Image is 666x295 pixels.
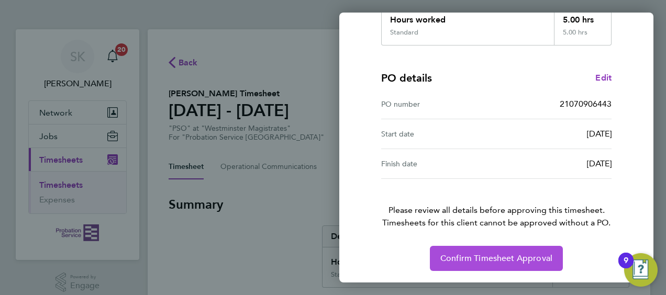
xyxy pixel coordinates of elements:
[369,217,624,229] span: Timesheets for this client cannot be approved without a PO.
[381,71,432,85] h4: PO details
[381,128,496,140] div: Start date
[369,179,624,229] p: Please review all details before approving this timesheet.
[440,253,552,264] span: Confirm Timesheet Approval
[595,72,612,84] a: Edit
[595,73,612,83] span: Edit
[496,128,612,140] div: [DATE]
[554,5,612,28] div: 5.00 hrs
[496,157,612,170] div: [DATE]
[624,260,628,274] div: 9
[381,98,496,110] div: PO number
[624,253,658,287] button: Open Resource Center, 9 new notifications
[560,99,612,109] span: 21070906443
[381,157,496,170] div: Finish date
[430,246,563,271] button: Confirm Timesheet Approval
[554,28,612,45] div: 5.00 hrs
[382,5,554,28] div: Hours worked
[390,28,418,37] div: Standard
